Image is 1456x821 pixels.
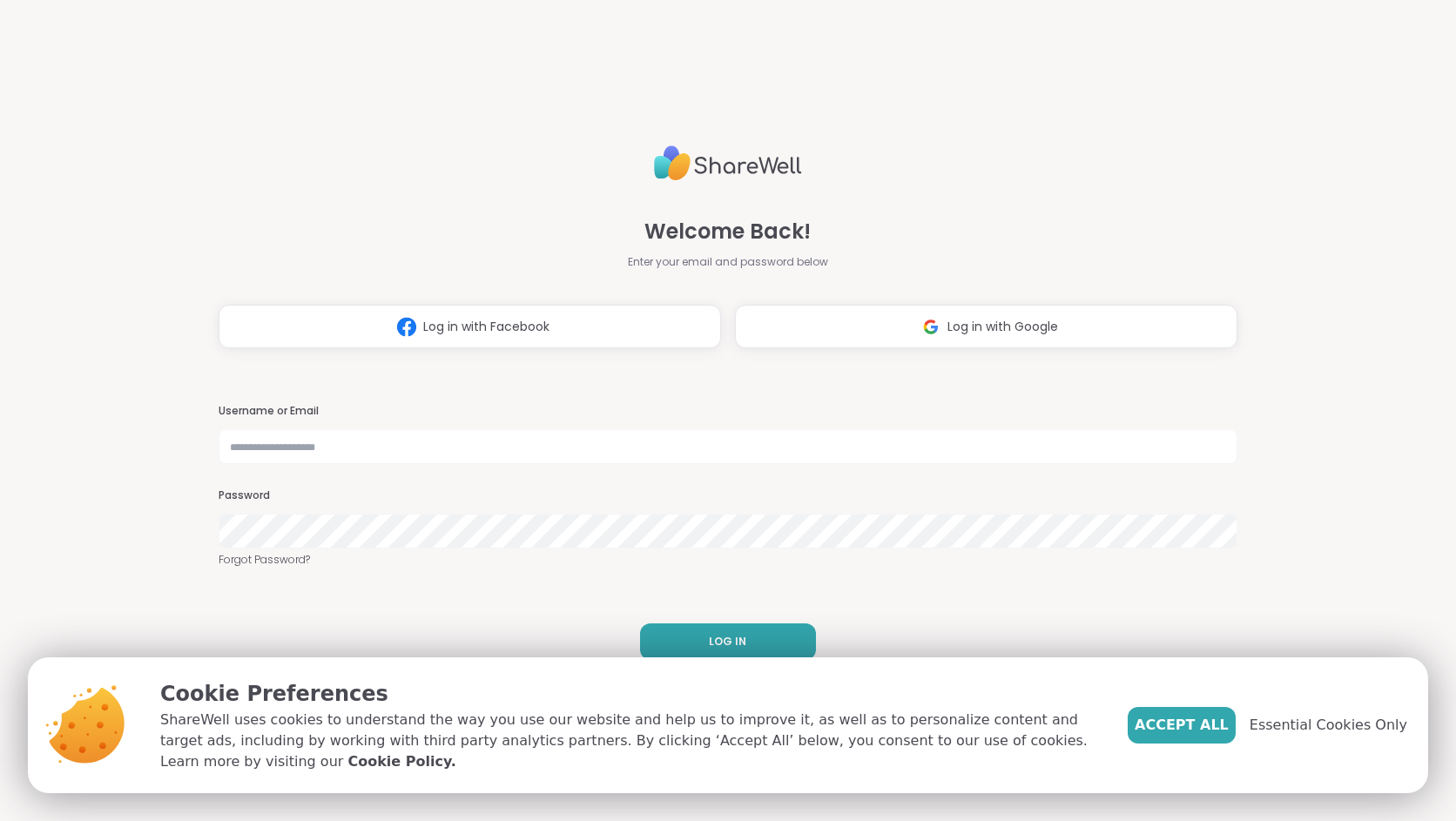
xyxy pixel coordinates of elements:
p: ShareWell uses cookies to understand the way you use our website and help us to improve it, as we... [160,710,1100,772]
button: Log in with Facebook [219,305,721,348]
h3: Username or Email [219,404,1237,419]
img: ShareWell Logo [654,138,802,188]
button: Accept All [1128,707,1236,744]
button: Log in with Google [735,305,1237,348]
img: ShareWell Logomark [390,311,423,343]
span: LOG IN [709,634,746,649]
span: Log in with Google [947,318,1058,336]
span: Accept All [1135,715,1229,736]
a: Cookie Policy. [347,751,455,772]
h3: Password [219,488,1237,503]
a: Forgot Password? [219,552,1237,568]
p: Cookie Preferences [160,678,1100,710]
span: Essential Cookies Only [1250,715,1407,736]
span: Enter your email and password below [628,254,828,270]
img: ShareWell Logomark [914,311,947,343]
span: Log in with Facebook [423,318,549,336]
span: Welcome Back! [644,216,811,247]
button: LOG IN [640,623,816,660]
